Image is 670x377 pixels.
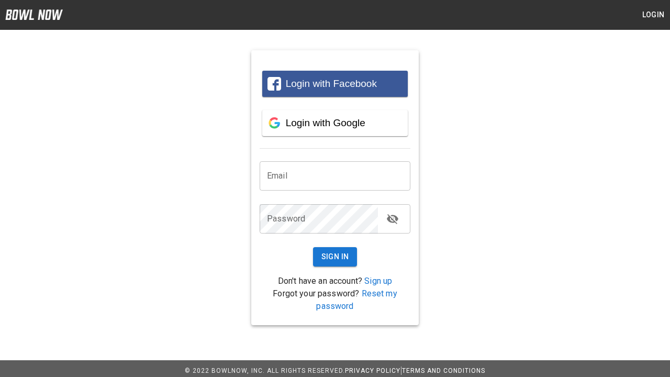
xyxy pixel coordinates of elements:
[260,287,410,313] p: Forgot your password?
[313,247,358,267] button: Sign In
[5,9,63,20] img: logo
[345,367,400,374] a: Privacy Policy
[286,117,365,128] span: Login with Google
[185,367,345,374] span: © 2022 BowlNow, Inc. All Rights Reserved.
[402,367,485,374] a: Terms and Conditions
[316,289,397,311] a: Reset my password
[286,78,377,89] span: Login with Facebook
[364,276,392,286] a: Sign up
[382,208,403,229] button: toggle password visibility
[262,71,408,97] button: Login with Facebook
[636,5,670,25] button: Login
[260,275,410,287] p: Don't have an account?
[262,110,408,136] button: Login with Google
